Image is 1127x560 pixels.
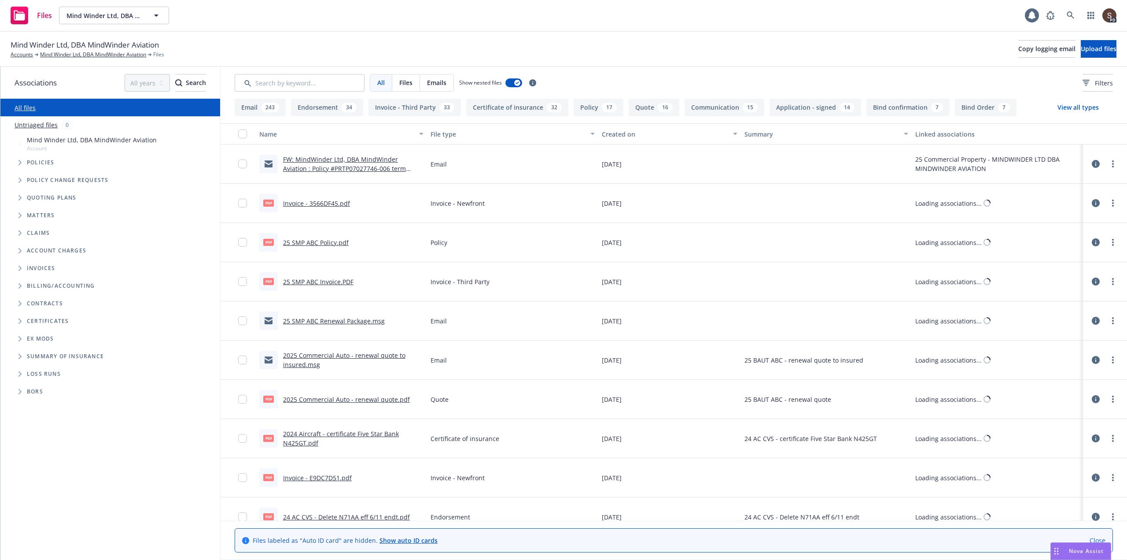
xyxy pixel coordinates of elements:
[1043,99,1113,116] button: View all types
[629,99,679,116] button: Quote
[263,278,274,285] span: PDF
[342,103,357,112] div: 34
[431,130,585,139] div: File type
[399,78,412,87] span: Files
[915,199,982,208] div: Loading associations...
[915,512,982,522] div: Loading associations...
[379,536,438,545] a: Show auto ID cards
[27,301,63,306] span: Contracts
[1095,78,1113,88] span: Filters
[283,238,349,247] a: 25 SMP ABC Policy.pdf
[1108,276,1118,287] a: more
[1090,536,1105,545] a: Close
[744,434,877,443] span: 24 AC CVS - certificate Five Star Bank N425GT
[27,389,43,394] span: BORs
[658,103,673,112] div: 16
[1083,78,1113,88] span: Filters
[11,39,159,51] span: Mind Winder Ltd, DBA MindWinder Aviation
[915,395,982,404] div: Loading associations...
[1069,547,1104,555] span: Nova Assist
[263,396,274,402] span: pdf
[741,123,912,145] button: Summary
[431,159,447,169] span: Email
[431,277,490,286] span: Invoice - Third Party
[238,395,247,404] input: Toggle Row Selected
[1108,198,1118,208] a: more
[27,213,55,218] span: Matters
[602,238,622,247] span: [DATE]
[238,199,247,208] input: Toggle Row Selected
[427,123,598,145] button: File type
[238,277,247,286] input: Toggle Row Selected
[377,78,385,87] span: All
[238,356,247,364] input: Toggle Row Selected
[1081,40,1116,58] button: Upload files
[1042,7,1059,24] a: Report a Bug
[427,78,446,87] span: Emails
[1108,355,1118,365] a: more
[27,283,95,289] span: Billing/Accounting
[37,12,52,19] span: Files
[15,120,58,130] a: Untriaged files
[15,104,36,112] a: All files
[431,473,485,482] span: Invoice - Newfront
[602,103,617,112] div: 17
[1083,74,1113,92] button: Filters
[15,77,57,89] span: Associations
[1108,433,1118,444] a: more
[283,513,410,521] a: 24 AC CVS - Delete N71AA eff 6/11 endt.pdf
[602,277,622,286] span: [DATE]
[175,74,206,92] button: SearchSearch
[431,512,470,522] span: Endorsement
[602,395,622,404] span: [DATE]
[1102,8,1116,22] img: photo
[27,266,55,271] span: Invoices
[27,145,157,152] span: Account
[61,120,73,130] div: 0
[602,473,622,482] span: [DATE]
[1108,512,1118,522] a: more
[744,512,859,522] span: 24 AC CVS - Delete N71AA eff 6/11 endt
[27,178,108,183] span: Policy change requests
[955,99,1017,116] button: Bind Order
[253,536,438,545] span: Files labeled as "Auto ID card" are hidden.
[59,7,169,24] button: Mind Winder Ltd, DBA MindWinder Aviation
[1051,543,1062,560] div: Drag to move
[263,200,274,206] span: pdf
[744,395,831,404] span: 25 BAUT ABC - renewal quote
[153,51,164,59] span: Files
[0,134,220,277] div: Tree Example
[602,199,622,208] span: [DATE]
[915,356,982,365] div: Loading associations...
[431,356,447,365] span: Email
[1108,394,1118,404] a: more
[431,434,499,443] span: Certificate of insurance
[235,99,286,116] button: Email
[263,435,274,441] span: pdf
[291,99,363,116] button: Endorsement
[431,238,447,247] span: Policy
[27,160,55,165] span: Policies
[283,155,406,182] a: FW: MindWinder Ltd, DBA MindWinder Aviation : Policy #PRTP07027746-006 term [DATE]-[DATE]
[459,79,502,86] span: Show nested files
[770,99,861,116] button: Application - signed
[547,103,562,112] div: 32
[27,248,86,253] span: Account charges
[744,130,899,139] div: Summary
[238,159,247,168] input: Toggle Row Selected
[238,316,247,325] input: Toggle Row Selected
[66,11,143,20] span: Mind Winder Ltd, DBA MindWinder Aviation
[1050,542,1111,560] button: Nova Assist
[998,103,1010,112] div: 7
[912,123,1083,145] button: Linked associations
[27,336,54,341] span: Ex Mods
[259,130,414,139] div: Name
[261,103,279,112] div: 243
[1108,237,1118,248] a: more
[931,103,943,112] div: 7
[1062,7,1079,24] a: Search
[283,278,354,286] a: 25 SMP ABC Invoice.PDF
[11,51,33,59] a: Accounts
[283,395,410,404] a: 2025 Commercial Auto - renewal quote.pdf
[175,79,182,86] svg: Search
